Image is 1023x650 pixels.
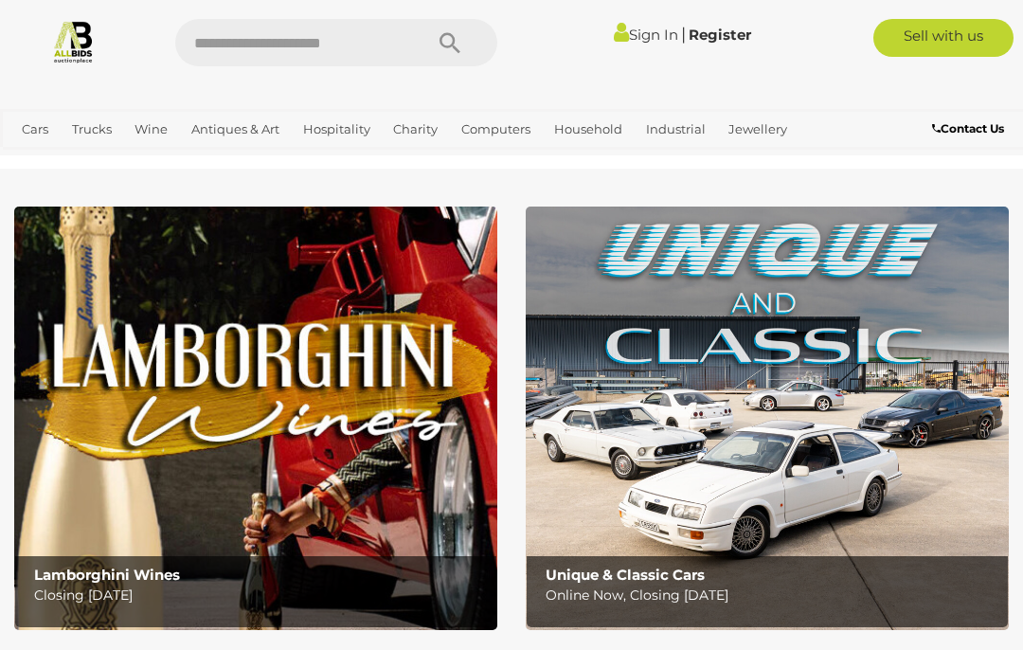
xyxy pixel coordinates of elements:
[14,207,497,630] a: Lamborghini Wines Lamborghini Wines Closing [DATE]
[526,207,1009,630] img: Unique & Classic Cars
[64,114,119,145] a: Trucks
[547,114,630,145] a: Household
[14,207,497,630] img: Lamborghini Wines
[296,114,378,145] a: Hospitality
[14,114,56,145] a: Cars
[51,19,96,63] img: Allbids.com.au
[14,145,65,176] a: Office
[403,19,497,66] button: Search
[873,19,1014,57] a: Sell with us
[638,114,713,145] a: Industrial
[689,26,751,44] a: Register
[681,24,686,45] span: |
[34,584,487,607] p: Closing [DATE]
[34,566,180,584] b: Lamborghini Wines
[135,145,285,176] a: [GEOGRAPHIC_DATA]
[614,26,678,44] a: Sign In
[526,207,1009,630] a: Unique & Classic Cars Unique & Classic Cars Online Now, Closing [DATE]
[932,121,1004,135] b: Contact Us
[546,566,705,584] b: Unique & Classic Cars
[546,584,998,607] p: Online Now, Closing [DATE]
[454,114,538,145] a: Computers
[127,114,175,145] a: Wine
[74,145,128,176] a: Sports
[721,114,795,145] a: Jewellery
[932,118,1009,139] a: Contact Us
[184,114,287,145] a: Antiques & Art
[386,114,445,145] a: Charity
